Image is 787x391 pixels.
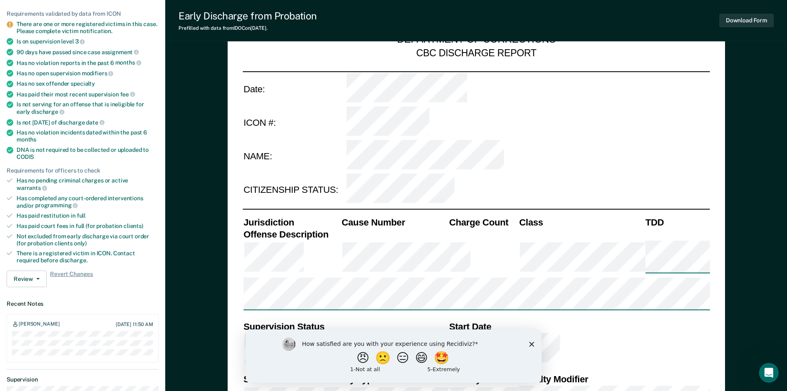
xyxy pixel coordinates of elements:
div: Is not serving for an offense that is ineligible for early [17,101,159,115]
span: date [86,119,104,126]
th: Supervision Status [243,320,448,332]
div: Has no pending criminal charges or active [17,177,159,191]
dt: Recent Notes [7,300,159,307]
th: TDD [644,216,710,228]
td: CITIZENSHIP STATUS: [243,173,345,207]
iframe: Intercom live chat [759,363,779,383]
span: months [115,59,141,66]
div: Has no violation reports in the past 6 [17,59,159,67]
th: Charge Count [448,216,518,228]
span: modifiers [82,70,114,77]
span: Revert Changes [50,271,93,287]
th: Cause Number [340,216,448,228]
span: programming [35,202,78,209]
th: Offense Description [243,228,341,240]
div: Has paid restitution in [17,212,159,219]
span: 3 [75,38,85,45]
td: Date: [243,71,345,106]
th: Sentence Date [243,373,322,385]
div: Early Discharge from Probation [178,10,317,22]
span: CODIS [17,154,34,160]
div: Not excluded from early discharge via court order (for probation clients [17,233,159,247]
span: clients) [124,223,143,229]
span: specialty [71,80,95,87]
div: [DATE] 11:50 AM [116,321,153,327]
iframe: Survey by Kim from Recidiviz [246,329,542,383]
div: Has paid their most recent supervision [17,91,159,98]
span: months [17,136,36,143]
span: discharge. [59,257,88,264]
div: Requirements for officers to check [7,167,159,174]
div: Prefilled with data from IDOC on [DATE] . [178,25,317,31]
span: discharge [31,108,64,115]
div: Has no violation incidents dated within the past 6 [17,129,159,143]
div: Requirements validated by data from ICON [7,10,159,17]
th: Penalty Modifier [518,373,710,385]
span: warrants [17,185,47,191]
div: Has no sex offender [17,80,159,87]
td: NAME: [243,139,345,173]
span: full [77,212,86,219]
th: Start Date [448,320,710,332]
span: assignment [102,49,139,55]
th: Class [518,216,644,228]
div: There is a registered victim in ICON. Contact required before [17,250,159,264]
button: Review [7,271,47,287]
button: Download Form [719,14,774,27]
div: Has no open supervision [17,70,159,77]
span: fee [120,91,135,98]
div: DNA is not required to be collected or uploaded to [17,146,159,161]
td: ICON #: [243,106,345,139]
div: Has completed any court-ordered interventions and/or [17,195,159,209]
th: Jurisdiction [243,216,341,228]
div: Has paid court fees in full (for probation [17,223,159,230]
div: Is not [DATE] of discharge [17,119,159,126]
div: CBC DISCHARGE REPORT [416,47,536,59]
span: only) [74,240,87,247]
div: 90 days have passed since case [17,48,159,56]
div: [PERSON_NAME] [19,321,59,328]
div: There are one or more registered victims in this case. Please complete victim notification. [17,21,159,35]
div: Is on supervision level [17,38,159,45]
dt: Supervision [7,376,159,383]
